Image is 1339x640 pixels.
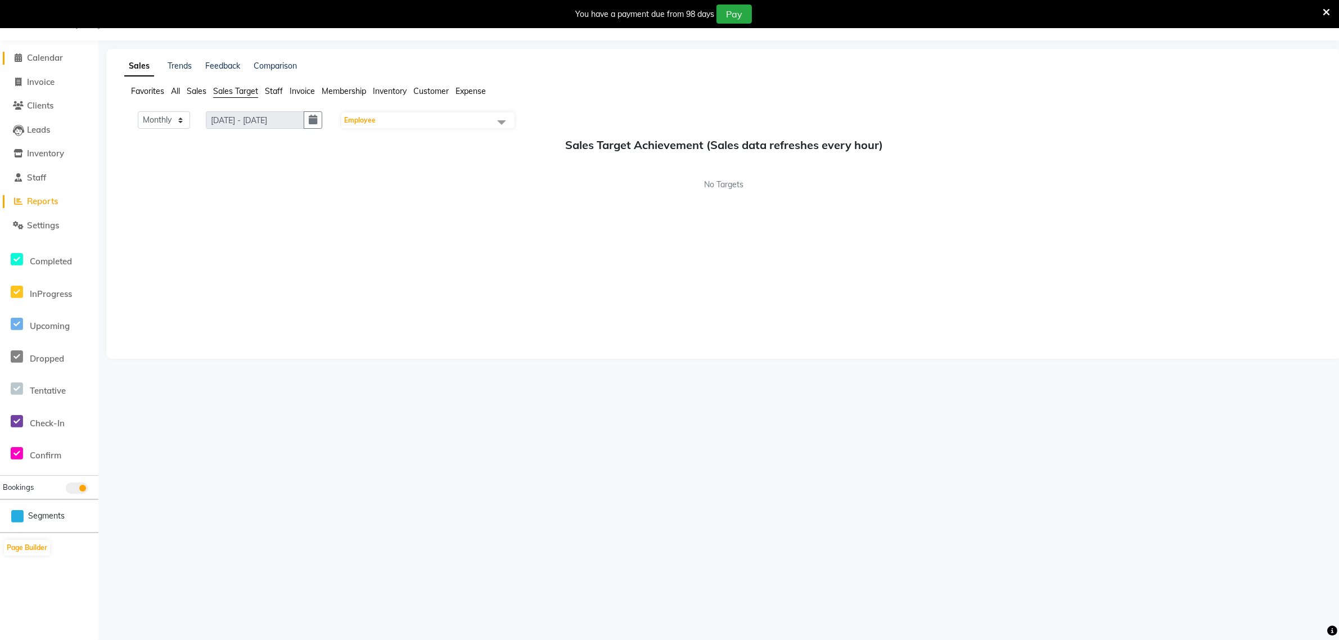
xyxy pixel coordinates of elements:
[124,56,154,76] a: Sales
[3,219,96,232] a: Settings
[30,418,65,429] span: Check-In
[168,61,192,71] a: Trends
[322,86,366,96] span: Membership
[456,86,486,96] span: Expense
[30,289,72,299] span: InProgress
[27,196,58,206] span: Reports
[187,86,206,96] span: Sales
[3,100,96,112] a: Clients
[30,450,61,461] span: Confirm
[3,52,96,65] a: Calendar
[3,124,96,137] a: Leads
[705,179,744,191] span: No Targets
[27,100,53,111] span: Clients
[27,220,59,231] span: Settings
[3,195,96,208] a: Reports
[4,540,50,556] button: Page Builder
[27,172,46,183] span: Staff
[27,124,50,135] span: Leads
[171,86,180,96] span: All
[3,172,96,184] a: Staff
[30,321,70,331] span: Upcoming
[27,148,64,159] span: Inventory
[3,147,96,160] a: Inventory
[30,256,72,267] span: Completed
[3,483,34,492] span: Bookings
[254,61,297,71] a: Comparison
[131,86,164,96] span: Favorites
[206,111,304,129] input: DD/MM/YYYY-DD/MM/YYYY
[716,4,752,24] button: Pay
[413,86,449,96] span: Customer
[133,138,1315,152] h5: Sales Target Achievement (Sales data refreshes every hour)
[290,86,315,96] span: Invoice
[27,76,55,87] span: Invoice
[28,510,65,522] span: Segments
[213,86,258,96] span: Sales Target
[3,76,96,89] a: Invoice
[344,116,376,124] span: Employee
[575,8,714,20] div: You have a payment due from 98 days
[30,353,64,364] span: Dropped
[30,385,66,396] span: Tentative
[27,52,63,63] span: Calendar
[373,86,407,96] span: Inventory
[265,86,283,96] span: Staff
[205,61,240,71] a: Feedback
